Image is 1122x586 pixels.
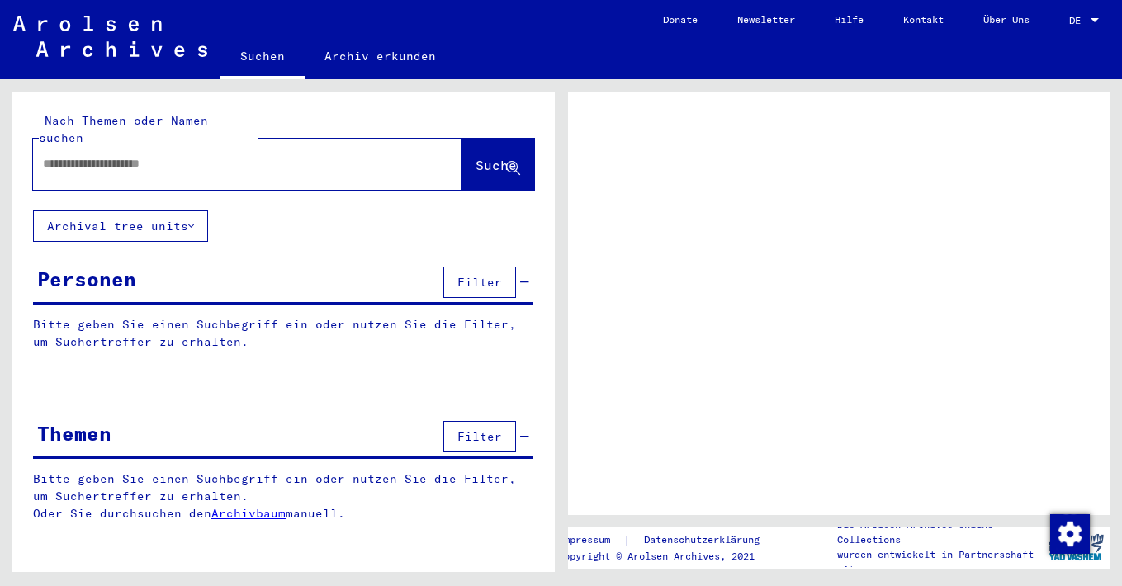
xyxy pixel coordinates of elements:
[33,316,533,351] p: Bitte geben Sie einen Suchbegriff ein oder nutzen Sie die Filter, um Suchertreffer zu erhalten.
[558,532,623,549] a: Impressum
[558,532,779,549] div: |
[1045,527,1107,568] img: yv_logo.png
[462,139,534,190] button: Suche
[220,36,305,79] a: Suchen
[39,113,208,145] mat-label: Nach Themen oder Namen suchen
[457,429,502,444] span: Filter
[631,532,779,549] a: Datenschutzerklärung
[37,264,136,294] div: Personen
[443,267,516,298] button: Filter
[837,517,1042,547] p: Die Arolsen Archives Online-Collections
[558,549,779,564] p: Copyright © Arolsen Archives, 2021
[476,157,517,173] span: Suche
[305,36,456,76] a: Archiv erkunden
[33,470,534,522] p: Bitte geben Sie einen Suchbegriff ein oder nutzen Sie die Filter, um Suchertreffer zu erhalten. O...
[211,506,286,521] a: Archivbaum
[13,16,207,57] img: Arolsen_neg.svg
[457,275,502,290] span: Filter
[837,547,1042,577] p: wurden entwickelt in Partnerschaft mit
[33,210,208,242] button: Archival tree units
[37,418,111,448] div: Themen
[443,421,516,452] button: Filter
[1050,514,1090,554] img: Zustimmung ändern
[1069,15,1087,26] span: DE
